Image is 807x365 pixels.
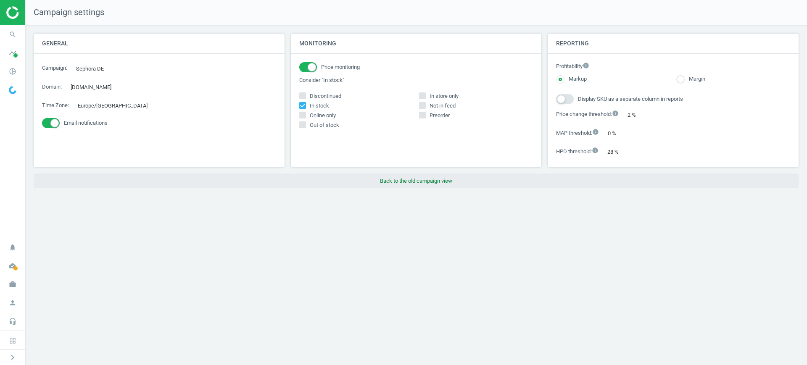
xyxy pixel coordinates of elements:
h4: General [34,34,285,53]
span: Price monitoring [321,63,360,71]
span: Discontinued [308,92,343,100]
i: timeline [5,45,21,61]
label: Margin [685,75,705,83]
span: Online only [308,112,338,119]
i: info [592,129,599,135]
label: Consider "In stock" [299,76,533,84]
img: ajHJNr6hYgQAAAAASUVORK5CYII= [6,6,66,19]
div: 28 % [603,145,632,158]
i: info [612,110,619,117]
i: notifications [5,239,21,255]
span: Display SKU as a separate column in reports [578,95,683,103]
div: Europe/[GEOGRAPHIC_DATA] [73,99,161,112]
label: Price change threshold : [556,110,619,119]
button: Back to the old campaign view [34,173,799,189]
span: In store only [428,92,460,100]
i: chevron_right [8,352,18,362]
label: Campaign : [42,64,67,72]
h4: Reporting [548,34,799,53]
span: Out of stock [308,121,341,129]
div: Sephora DE [71,62,117,75]
i: person [5,295,21,311]
label: Profitability [556,62,790,71]
button: chevron_right [2,352,23,363]
label: Markup [564,75,587,83]
img: wGWNvw8QSZomAAAAABJRU5ErkJggg== [9,86,16,94]
span: In stock [308,102,331,110]
div: 2 % [623,108,649,121]
label: Time Zone : [42,102,69,109]
span: Preorder [428,112,451,119]
div: 0 % [603,127,629,140]
span: Not in feed [428,102,457,110]
label: MAP threshold : [556,129,599,137]
i: work [5,276,21,292]
i: pie_chart_outlined [5,63,21,79]
i: headset_mic [5,313,21,329]
span: Campaign settings [25,7,104,18]
h4: Monitoring [291,34,542,53]
i: cloud_done [5,258,21,274]
div: [DOMAIN_NAME] [66,81,124,94]
i: search [5,26,21,42]
span: Email notifications [64,119,108,127]
label: Domain : [42,83,62,91]
label: HPD threshold : [556,147,599,156]
i: info [583,62,589,69]
i: info [592,147,599,154]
